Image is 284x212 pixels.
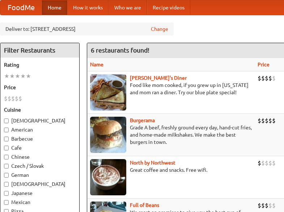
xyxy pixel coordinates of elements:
label: American [4,126,76,133]
img: burgerama.jpg [90,117,126,153]
input: Barbecue [4,137,9,141]
li: $ [258,159,261,167]
h5: Price [4,84,76,91]
li: $ [11,95,15,103]
li: ★ [20,72,26,80]
a: FoodMe [0,0,42,15]
h5: Rating [4,61,76,68]
h5: Cuisine [4,106,76,113]
li: $ [268,74,272,82]
li: $ [258,117,261,125]
li: $ [272,201,276,209]
input: Czech / Slovak [4,164,9,169]
input: Japanese [4,191,9,196]
label: Japanese [4,190,76,197]
img: sallys.jpg [90,74,126,111]
li: $ [8,95,11,103]
input: [DEMOGRAPHIC_DATA] [4,182,9,187]
p: Food like mom cooked, if you grew up in [US_STATE] and mom ran a diner. Try our blue plate special! [90,82,252,96]
label: German [4,171,76,179]
li: ★ [26,72,31,80]
li: $ [261,159,265,167]
a: North by Northwest [130,160,175,166]
input: Chinese [4,155,9,159]
a: [PERSON_NAME]'s Diner [130,75,187,81]
label: Chinese [4,153,76,161]
li: $ [261,74,265,82]
li: $ [272,117,276,125]
label: [DEMOGRAPHIC_DATA] [4,117,76,124]
li: $ [265,74,268,82]
li: $ [261,117,265,125]
label: Czech / Slovak [4,162,76,170]
label: Cafe [4,144,76,151]
li: $ [15,95,18,103]
a: Name [90,62,103,67]
li: $ [268,117,272,125]
li: $ [261,201,265,209]
li: $ [272,74,276,82]
li: ★ [4,72,9,80]
p: Great coffee and snacks. Free wifi. [90,166,252,174]
a: Home [42,0,67,15]
li: $ [272,159,276,167]
input: [DEMOGRAPHIC_DATA] [4,119,9,123]
ng-pluralize: 6 restaurants found! [91,47,149,54]
li: $ [265,117,268,125]
label: Mexican [4,199,76,206]
li: $ [265,201,268,209]
li: ★ [15,72,20,80]
li: $ [258,201,261,209]
li: $ [268,201,272,209]
a: How it works [67,0,109,15]
h4: Filter Restaurants [0,43,79,58]
input: American [4,128,9,132]
a: Recipe videos [147,0,190,15]
li: $ [265,159,268,167]
a: Price [258,62,270,67]
a: Full of Beans [130,202,159,208]
label: Barbecue [4,135,76,142]
li: $ [4,95,8,103]
input: German [4,173,9,178]
li: $ [258,74,261,82]
label: [DEMOGRAPHIC_DATA] [4,180,76,188]
a: Change [151,25,168,33]
li: ★ [9,72,15,80]
input: Mexican [4,200,9,205]
img: north.jpg [90,159,126,195]
a: Burgerama [130,117,155,123]
li: $ [18,95,22,103]
li: $ [268,159,272,167]
input: Cafe [4,146,9,150]
a: Who we are [109,0,147,15]
p: Grade A beef, freshly ground every day, hand-cut fries, and home-made milkshakes. We make the bes... [90,124,252,146]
